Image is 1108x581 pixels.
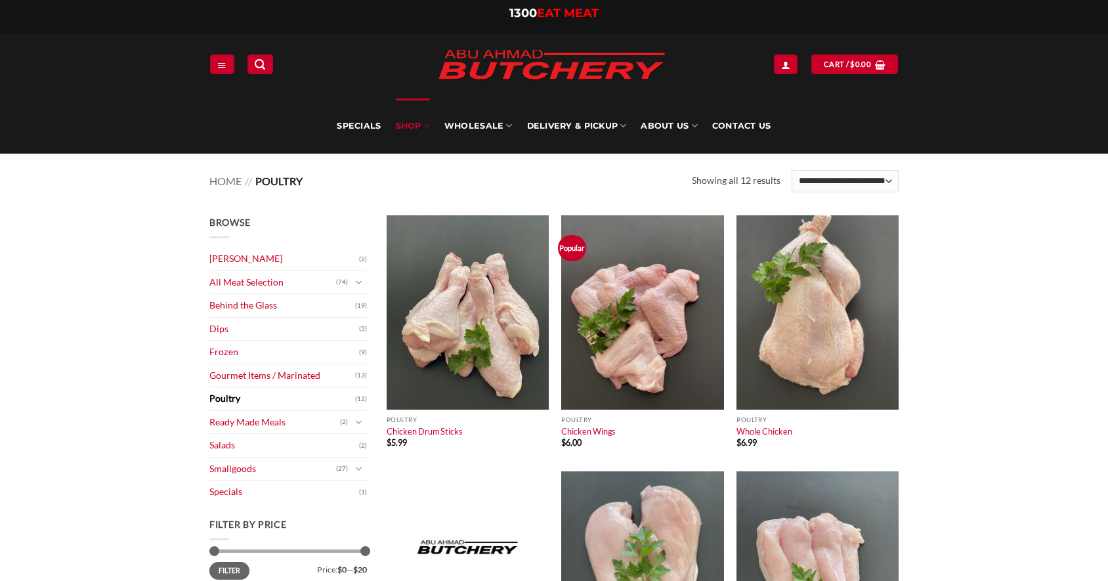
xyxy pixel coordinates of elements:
a: Behind the Glass [209,294,355,317]
a: About Us [641,98,697,154]
span: (27) [336,459,348,479]
span: (9) [359,343,367,362]
a: Search [247,54,272,74]
a: Chicken Drum Sticks [387,426,463,437]
img: Abu Ahmad Butchery [427,41,676,91]
span: // [245,175,252,187]
button: Filter [209,562,249,580]
a: Gourmet Items / Marinated [209,364,355,387]
img: Chicken Wings [561,215,723,410]
span: $ [736,437,741,448]
a: Delivery & Pickup [527,98,627,154]
button: Toggle [351,462,367,476]
a: Chicken Wings [561,426,616,437]
a: Login [774,54,798,74]
a: Salads [209,434,359,457]
span: $ [387,437,391,448]
a: All Meat Selection [209,271,336,294]
a: Whole Chicken [736,426,792,437]
span: $ [561,437,566,448]
span: (13) [355,366,367,385]
a: Frozen [209,341,359,364]
p: Poultry [736,416,899,423]
bdi: 5.99 [387,437,407,448]
span: (12) [355,389,367,409]
a: Menu [210,54,234,74]
button: Toggle [351,275,367,290]
a: Specials [209,481,359,504]
p: Poultry [561,416,723,423]
bdi: 6.00 [561,437,582,448]
span: Poultry [255,175,303,187]
a: Poultry [209,387,355,410]
a: Dips [209,318,359,341]
span: Cart / [824,58,871,70]
span: (5) [359,319,367,339]
span: $20 [353,565,367,574]
p: Poultry [387,416,549,423]
a: View cart [811,54,898,74]
a: Contact Us [712,98,771,154]
span: 1300 [509,6,537,20]
button: Toggle [351,415,367,429]
span: (2) [359,436,367,456]
a: [PERSON_NAME] [209,247,359,270]
select: Shop order [792,170,899,192]
a: SHOP [396,98,430,154]
p: Showing all 12 results [692,173,780,188]
img: Chicken Drum Sticks [387,215,549,410]
a: Home [209,175,242,187]
span: $ [850,58,855,70]
span: EAT MEAT [537,6,599,20]
span: (2) [359,249,367,269]
a: Wholesale [444,98,513,154]
a: 1300EAT MEAT [509,6,599,20]
img: Whole Chicken [736,215,899,410]
div: Price: — [209,562,367,574]
span: (19) [355,296,367,316]
a: Specials [337,98,381,154]
span: $0 [337,565,347,574]
a: Ready Made Meals [209,411,340,434]
bdi: 0.00 [850,60,871,68]
bdi: 6.99 [736,437,757,448]
span: (74) [336,272,348,292]
span: (1) [359,483,367,502]
span: Filter by price [209,519,287,530]
a: Smallgoods [209,458,336,481]
span: Browse [209,217,250,228]
span: (2) [340,412,348,432]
